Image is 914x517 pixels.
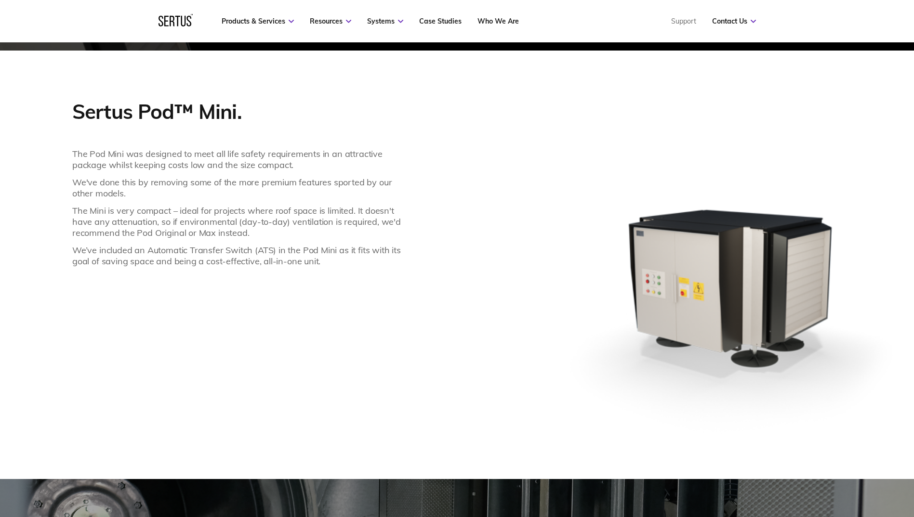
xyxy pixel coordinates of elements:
a: Resources [310,17,351,26]
a: Systems [367,17,403,26]
a: Contact Us [712,17,756,26]
p: Sertus Pod™ Mini. [72,99,409,124]
p: The Pod Mini was designed to meet all life safety requirements in an attractive package whilst ke... [72,148,409,170]
iframe: Chat Widget [741,405,914,517]
p: The Mini is very compact – ideal for projects where roof space is limited. It doesn't have any at... [72,205,409,238]
p: We've done this by removing some of the more premium features sported by our other models. [72,177,409,199]
a: Products & Services [222,17,294,26]
p: We’ve included an Automatic Transfer Switch (ATS) in the Pod Mini as it fits with its goal of sav... [72,245,409,267]
a: Who We Are [477,17,519,26]
a: Support [671,17,696,26]
a: Case Studies [419,17,462,26]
